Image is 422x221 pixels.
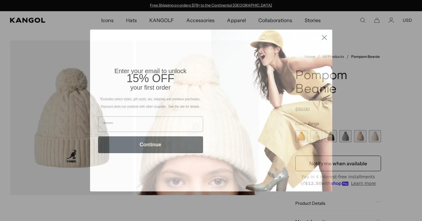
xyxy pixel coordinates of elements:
[115,68,187,74] span: Enter your email to unlock
[211,30,332,191] img: 93be19ad-e773-4382-80b9-c9d740c9197f.jpeg
[126,72,174,85] span: 15% OFF
[98,136,203,153] button: Continue
[130,84,170,91] span: your first order
[98,116,203,132] input: Email
[319,32,330,43] button: Close dialog
[100,97,201,108] span: *Excludes select styles, gift cards, tax, shipping and previous purchases. Discount does not comb...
